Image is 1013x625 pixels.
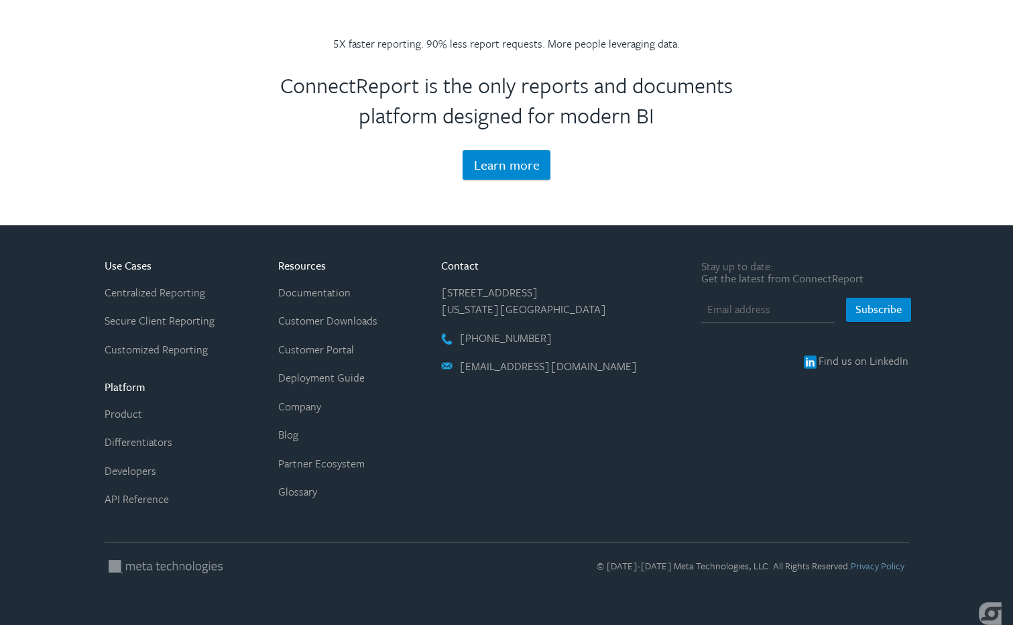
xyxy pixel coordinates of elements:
[105,70,909,131] h2: ConnectReport is the only reports and documents platform designed for modern BI
[105,491,169,507] a: API Reference
[105,381,215,394] h5: Platform
[459,358,638,374] a: [EMAIL_ADDRESS][DOMAIN_NAME]
[278,284,351,300] a: Documentation
[278,312,377,329] a: Customer Downloads
[105,260,215,273] h5: Use Cases
[459,330,552,346] a: [PHONE_NUMBER]
[597,560,904,573] span: © [DATE]-[DATE] Meta Technologies, LLC. All Rights Reserved.
[105,406,142,422] a: Product
[278,398,321,414] a: Company
[333,36,680,52] label: 5X faster reporting. 90% less report requests. More people leveraging data.
[278,427,298,443] a: Blog
[441,260,638,273] h5: Contact
[802,353,909,369] a: Find us on LinkedIn
[105,463,156,479] a: Developers
[105,312,215,329] a: Secure Client Reporting
[105,434,172,450] a: Differentiators
[846,298,910,323] button: Subscribe
[278,341,354,357] a: Customer Portal
[105,341,208,357] a: Customized Reporting
[701,258,773,274] span: Stay up to date:
[701,273,908,284] span: Get the latest from ConnectReport
[278,455,365,471] a: Partner Ecosystem
[463,158,550,174] a: Learn more
[278,484,317,500] a: Glossary
[463,150,550,180] button: Learn more
[278,260,377,273] h5: Resources
[851,559,904,573] a: Privacy Policy
[278,370,365,386] a: Deployment Guide
[701,296,835,323] input: Email address
[105,284,205,300] a: Centralized Reporting
[441,284,638,319] li: [STREET_ADDRESS] [US_STATE][GEOGRAPHIC_DATA]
